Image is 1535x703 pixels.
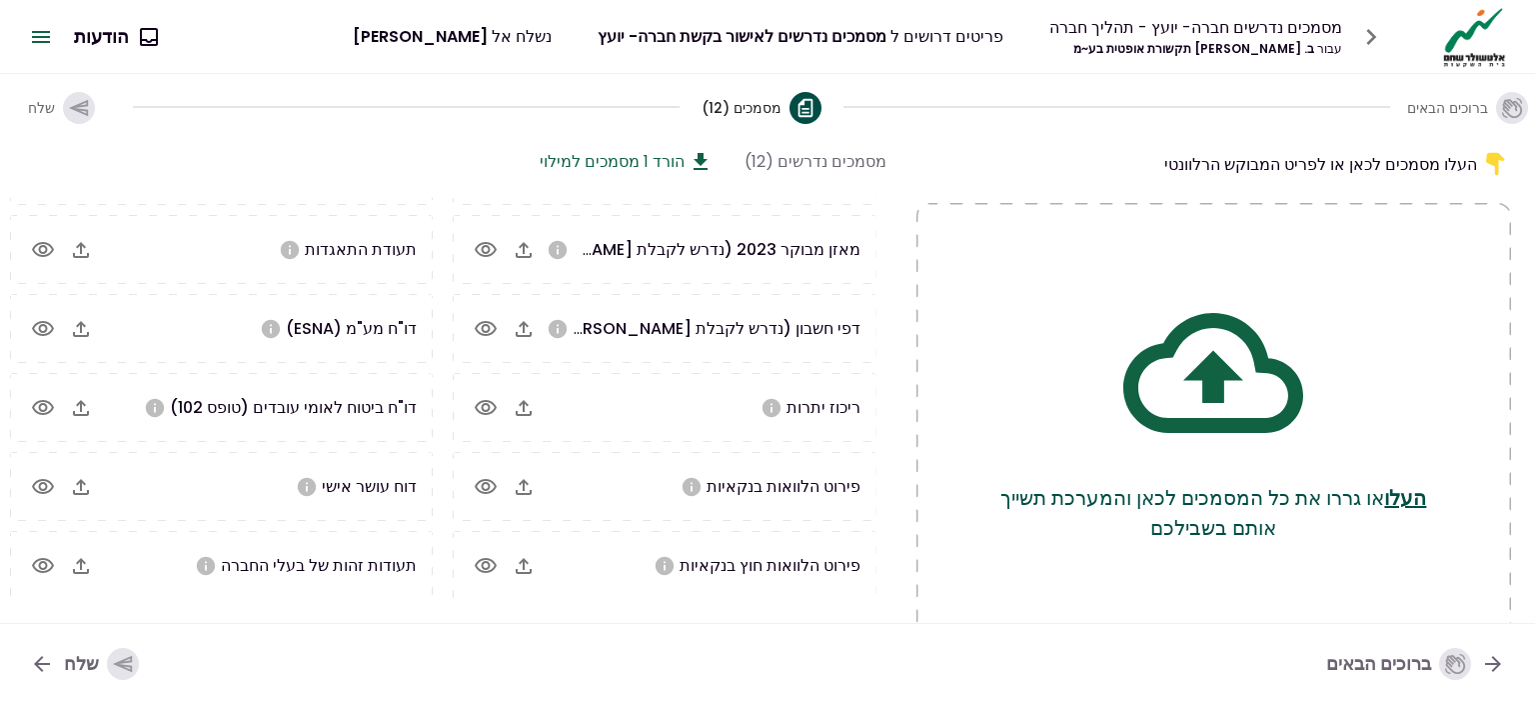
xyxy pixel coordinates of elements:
[286,317,417,340] span: דו"ח מע"מ (ESNA)
[598,25,886,48] span: מסמכים נדרשים לאישור בקשת חברה- יועץ
[58,11,173,63] button: הודעות
[144,397,166,419] svg: אנא העלו טופס 102 משנת 2023 ועד היום
[1310,638,1521,690] button: ברוכים הבאים
[654,555,676,577] svg: אנא העלו פרוט הלוואות חוץ בנקאיות של החברה
[916,149,1511,179] div: העלו מסמכים לכאן או לפריט המבוקש הרלוונטי
[702,98,781,118] span: מסמכים (12)
[459,238,860,261] span: מאזן מבוקר 2023 (נדרש לקבלת [PERSON_NAME] ירוק)
[547,239,569,261] svg: אנא העלו מאזן מבוקר לשנה 2023
[745,149,886,174] div: מסמכים נדרשים (12)
[170,396,417,419] span: דו"ח ביטוח לאומי עובדים (טופס 102)
[761,397,782,419] svg: אנא העלו ריכוז יתרות עדכני בבנקים, בחברות אשראי חוץ בנקאיות ובחברות כרטיסי אשראי
[540,149,713,174] button: הורד 1 מסמכים למילוי
[681,476,703,498] svg: אנא העלו פרוט הלוואות מהבנקים
[279,239,301,261] svg: אנא העלו תעודת התאגדות של החברה
[547,318,569,340] svg: אנא העלו דפי חשבון ל3 חודשים האחרונים לכל החשבונות בנק
[1412,76,1523,140] button: ברוכים הבאים
[518,317,860,340] span: דפי חשבון (נדרש לקבלת [PERSON_NAME] ירוק)
[64,648,139,680] div: שלח
[296,476,318,498] svg: אנא הורידו את הטופס מלמעלה. יש למלא ולהחזיר חתום על ידי הבעלים
[707,475,860,498] span: פירוט הלוואות בנקאיות
[1384,483,1426,513] button: העלו
[702,76,821,140] button: מסמכים (12)
[1049,40,1342,58] div: ב. [PERSON_NAME] תקשורת אופטית בע~מ
[353,24,552,49] div: נשלח אל
[260,318,282,340] svg: אנא העלו דו"ח מע"מ (ESNA) משנת 2023 ועד היום
[996,483,1431,543] p: או גררו את כל המסמכים לכאן והמערכת תשייך אותם בשבילכם
[786,396,860,419] span: ריכוז יתרות
[1049,15,1342,40] div: מסמכים נדרשים חברה- יועץ - תהליך חברה
[12,76,111,140] button: שלח
[195,555,217,577] svg: אנא העלו צילום תעודת זהות של כל בעלי מניות החברה (לת.ז. ביומטרית יש להעלות 2 צדדים)
[322,475,417,498] span: דוח עושר אישי
[1438,6,1511,68] img: Logo
[680,554,860,577] span: פירוט הלוואות חוץ בנקאיות
[353,25,488,48] span: [PERSON_NAME]
[1317,40,1342,57] span: עבור
[1326,648,1471,680] div: ברוכים הבאים
[598,24,1003,49] div: פריטים דרושים ל
[14,638,155,690] button: שלח
[28,98,55,118] span: שלח
[1407,98,1488,118] span: ברוכים הבאים
[221,554,417,577] span: תעודות זהות של בעלי החברה
[305,238,417,261] span: תעודת התאגדות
